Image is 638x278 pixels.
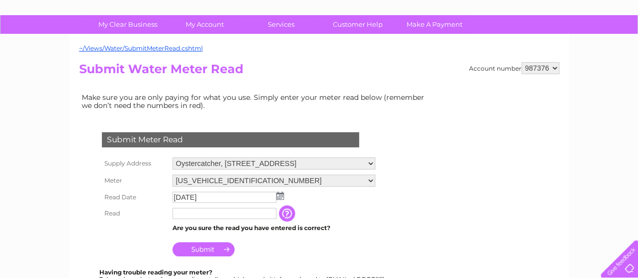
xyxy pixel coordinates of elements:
a: Telecoms [514,43,544,50]
h2: Submit Water Meter Read [79,62,559,81]
a: My Clear Business [86,15,169,34]
a: Log out [605,43,628,50]
b: Having trouble reading your meter? [99,268,212,276]
th: Read Date [99,189,170,205]
a: Blog [550,43,565,50]
a: Customer Help [316,15,399,34]
img: ... [276,192,284,200]
a: Make A Payment [393,15,476,34]
div: Account number [469,62,559,74]
a: Water [460,43,480,50]
td: Are you sure the read you have entered is correct? [170,221,378,235]
input: Information [279,205,297,221]
div: Submit Meter Read [102,132,359,147]
th: Read [99,205,170,221]
img: logo.png [22,26,74,57]
a: ~/Views/Water/SubmitMeterRead.cshtml [79,44,203,52]
input: Submit [172,242,235,256]
th: Meter [99,172,170,189]
a: Contact [571,43,596,50]
a: 0333 014 3131 [448,5,517,18]
a: Services [240,15,323,34]
div: Clear Business is a trading name of Verastar Limited (registered in [GEOGRAPHIC_DATA] No. 3667643... [81,6,558,49]
a: My Account [163,15,246,34]
a: Energy [486,43,508,50]
td: Make sure you are only paying for what you use. Simply enter your meter read below (remember we d... [79,91,432,112]
th: Supply Address [99,155,170,172]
